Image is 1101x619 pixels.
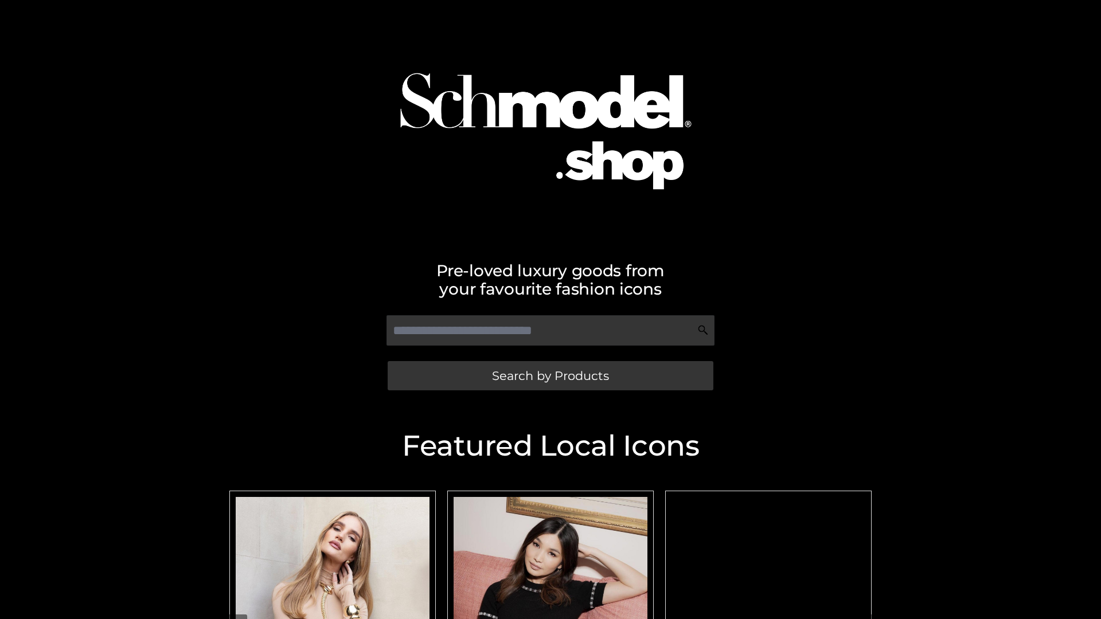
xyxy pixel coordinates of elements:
[224,432,877,460] h2: Featured Local Icons​
[388,361,713,390] a: Search by Products
[492,370,609,382] span: Search by Products
[697,324,709,336] img: Search Icon
[224,261,877,298] h2: Pre-loved luxury goods from your favourite fashion icons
